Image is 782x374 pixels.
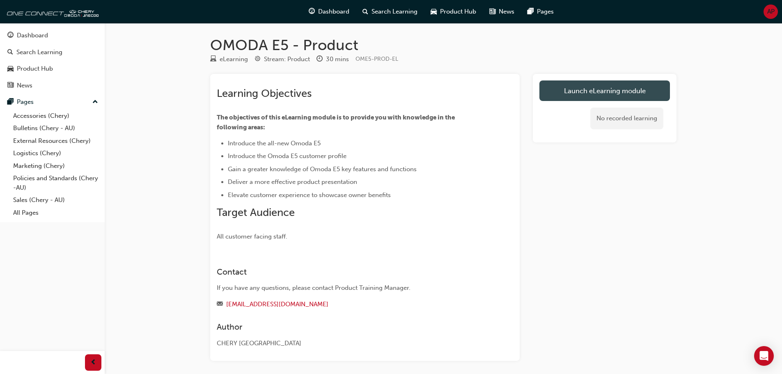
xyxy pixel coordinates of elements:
div: eLearning [220,55,248,64]
a: Launch eLearning module [539,80,670,101]
a: Marketing (Chery) [10,160,101,172]
span: Product Hub [440,7,476,16]
h1: OMODA E5 - Product [210,36,677,54]
span: Learning resource code [355,55,398,62]
a: Search Learning [3,45,101,60]
span: Deliver a more effective product presentation [228,178,357,186]
span: car-icon [431,7,437,17]
div: Email [217,299,484,310]
span: email-icon [217,301,223,308]
a: Bulletins (Chery - AU) [10,122,101,135]
a: Policies and Standards (Chery -AU) [10,172,101,194]
button: AP [764,5,778,19]
span: Target Audience [217,206,295,219]
span: The objectives of this eLearning module is to provide you with knowledge in the following areas: [217,114,456,131]
span: News [499,7,514,16]
span: search-icon [7,49,13,56]
div: Type [210,54,248,64]
button: Pages [3,94,101,110]
span: up-icon [92,97,98,108]
a: car-iconProduct Hub [424,3,483,20]
span: Introduce the Omoda E5 customer profile [228,152,346,160]
span: Elevate customer experience to showcase owner benefits [228,191,391,199]
div: Pages [17,97,34,107]
a: Sales (Chery - AU) [10,194,101,207]
span: guage-icon [7,32,14,39]
span: Pages [537,7,554,16]
button: DashboardSearch LearningProduct HubNews [3,26,101,94]
span: clock-icon [316,56,323,63]
span: Learning Objectives [217,87,312,100]
a: guage-iconDashboard [302,3,356,20]
span: learningResourceType_ELEARNING-icon [210,56,216,63]
span: All customer facing staff. [217,233,287,240]
a: External Resources (Chery) [10,135,101,147]
div: Product Hub [17,64,53,73]
div: Stream [255,54,310,64]
span: AP [767,7,775,16]
span: car-icon [7,65,14,73]
span: Search Learning [372,7,417,16]
h3: Author [217,322,484,332]
span: Gain a greater knowledge of Omoda E5 key features and functions [228,165,417,173]
a: Logistics (Chery) [10,147,101,160]
div: Stream: Product [264,55,310,64]
a: Product Hub [3,61,101,76]
a: [EMAIL_ADDRESS][DOMAIN_NAME] [226,301,328,308]
div: Duration [316,54,349,64]
div: Search Learning [16,48,62,57]
div: Open Intercom Messenger [754,346,774,366]
a: Dashboard [3,28,101,43]
div: No recorded learning [590,108,663,129]
span: news-icon [489,7,495,17]
span: target-icon [255,56,261,63]
div: 30 mins [326,55,349,64]
span: pages-icon [527,7,534,17]
div: If you have any questions, please contact Product Training Manager. [217,283,484,293]
a: news-iconNews [483,3,521,20]
a: News [3,78,101,93]
a: pages-iconPages [521,3,560,20]
a: Accessories (Chery) [10,110,101,122]
span: news-icon [7,82,14,89]
span: pages-icon [7,99,14,106]
span: search-icon [362,7,368,17]
h3: Contact [217,267,484,277]
span: Introduce the all-new Omoda E5 [228,140,321,147]
img: oneconnect [4,3,99,20]
a: search-iconSearch Learning [356,3,424,20]
div: CHERY [GEOGRAPHIC_DATA] [217,339,484,348]
div: Dashboard [17,31,48,40]
a: All Pages [10,207,101,219]
span: Dashboard [318,7,349,16]
span: guage-icon [309,7,315,17]
div: News [17,81,32,90]
span: prev-icon [90,358,96,368]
